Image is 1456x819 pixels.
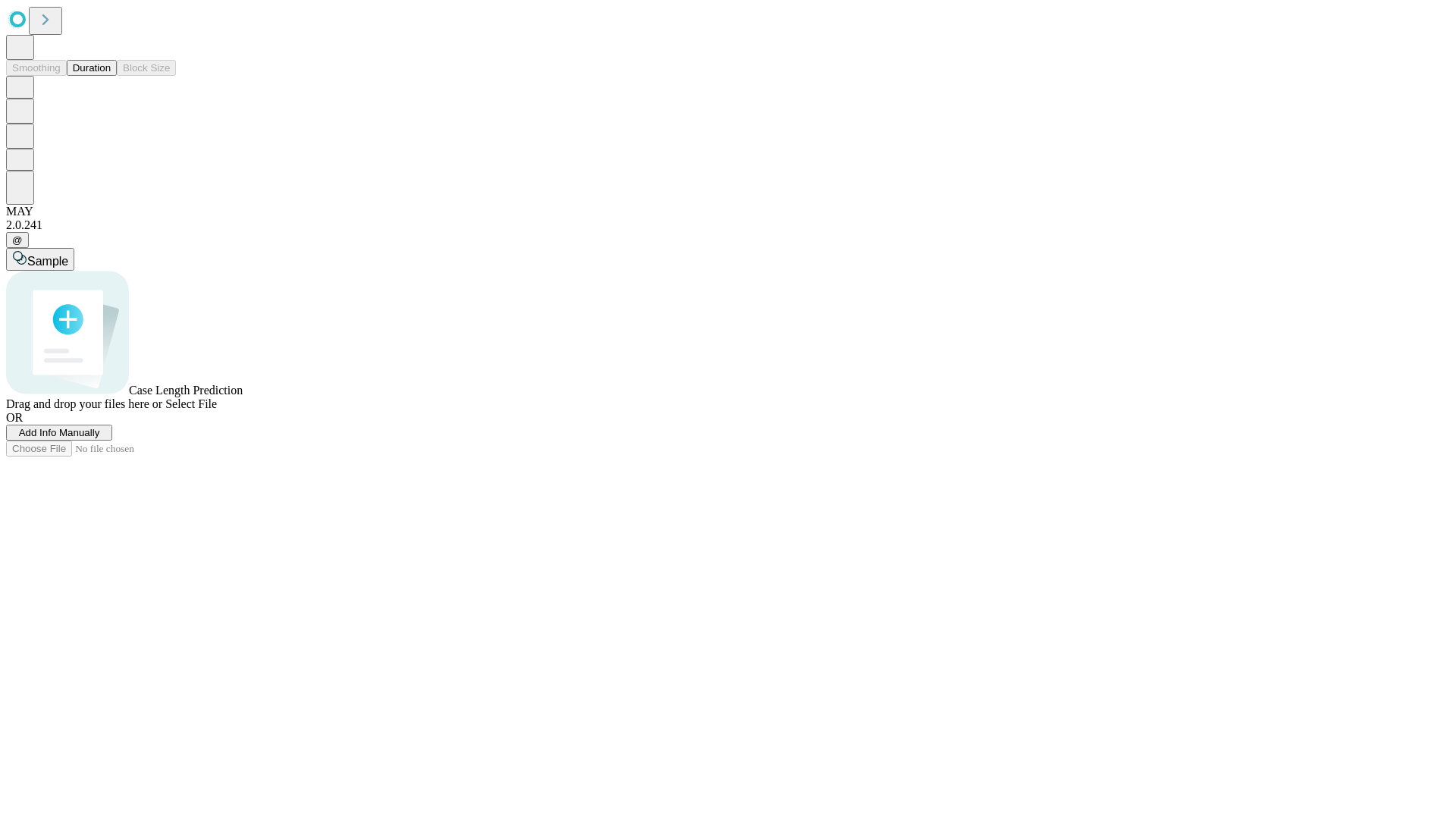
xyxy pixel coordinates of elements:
[6,397,162,410] span: Drag and drop your files here or
[117,60,176,76] button: Block Size
[129,384,243,397] span: Case Length Prediction
[6,218,1450,232] div: 2.0.241
[6,425,112,441] button: Add Info Manually
[165,397,217,410] span: Select File
[12,234,23,246] span: @
[27,255,68,268] span: Sample
[6,205,1450,218] div: MAY
[6,411,23,424] span: OR
[6,248,74,271] button: Sample
[6,232,29,248] button: @
[19,427,100,438] span: Add Info Manually
[67,60,117,76] button: Duration
[6,60,67,76] button: Smoothing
